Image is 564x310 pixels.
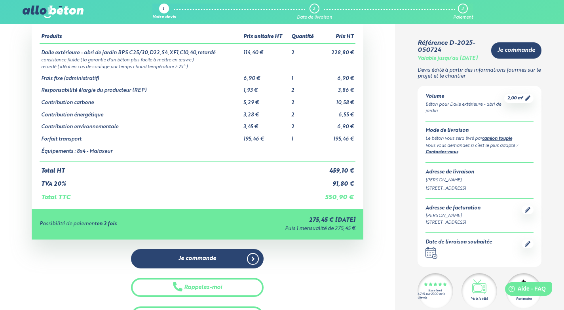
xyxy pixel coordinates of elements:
[319,94,355,106] td: 10,58 €
[131,249,264,268] a: Je commande
[97,221,117,226] strong: en 2 fois
[242,31,290,44] th: Prix unitaire HT
[290,31,319,44] th: Quantité
[290,106,319,118] td: 2
[319,82,355,94] td: 3,86 €
[40,44,242,56] td: Dalle extérieure - abri de jardin BPS C25/30,D22,S4,XF1,Cl0,40,retardé
[319,175,355,188] td: 91,80 €
[453,15,473,20] div: Paiement
[425,205,480,211] div: Adresse de facturation
[242,118,290,130] td: 3,45 €
[425,213,480,219] div: [PERSON_NAME]
[428,289,442,293] div: Excellent
[425,150,458,154] a: Contactez-nous
[425,101,505,115] div: Béton pour Dalle extérieure - abri de jardin
[205,226,355,232] div: Puis 1 mensualité de 275,45 €
[40,161,319,175] td: Total HT
[418,40,485,54] div: Référence D-2025-050724
[290,94,319,106] td: 2
[40,94,242,106] td: Contribution carbone
[425,143,534,156] div: Vous vous demandez si c’est le plus adapté ? .
[418,68,542,79] p: Devis édité à partir des informations fournies sur le projet et le chantier
[242,44,290,56] td: 114,40 €
[40,143,242,162] td: Équipements : 8x4 - Malaxeur
[242,130,290,143] td: 195,46 €
[179,255,216,262] span: Je commande
[425,128,534,134] div: Mode de livraison
[40,118,242,130] td: Contribution environnementale
[319,106,355,118] td: 6,55 €
[40,175,319,188] td: TVA 20%
[425,240,492,245] div: Date de livraison souhaitée
[319,118,355,130] td: 6,90 €
[418,56,478,62] div: Valable jusqu'au [DATE]
[152,15,176,20] div: Votre devis
[290,130,319,143] td: 1
[290,118,319,130] td: 2
[313,6,315,11] div: 2
[319,188,355,201] td: 550,90 €
[152,4,176,20] a: 1 Votre devis
[319,130,355,143] td: 195,46 €
[482,137,512,141] a: camion toupie
[297,4,332,20] a: 2 Date de livraison
[40,82,242,94] td: Responsabilité élargie du producteur (REP)
[290,70,319,82] td: 1
[40,63,355,70] td: retardé ( idéal en cas de coulage par temps chaud température > 25° )
[242,94,290,106] td: 5,29 €
[319,31,355,44] th: Prix HT
[425,94,505,100] div: Volume
[290,82,319,94] td: 2
[319,161,355,175] td: 459,10 €
[319,70,355,82] td: 6,90 €
[425,169,534,175] div: Adresse de livraison
[425,185,534,192] div: [STREET_ADDRESS]
[40,56,355,63] td: consistance fluide ( la garantie d’un béton plus facile à mettre en œuvre )
[425,177,534,184] div: [PERSON_NAME]
[425,135,534,143] div: Le béton vous sera livré par
[297,15,332,20] div: Date de livraison
[494,279,555,301] iframe: Help widget launcher
[40,221,205,227] div: Possibilité de paiement
[40,31,242,44] th: Produits
[40,70,242,82] td: Frais fixe (administratif)
[163,7,164,12] div: 1
[425,219,480,226] div: [STREET_ADDRESS]
[498,47,535,54] span: Je commande
[242,106,290,118] td: 3,28 €
[242,70,290,82] td: 6,90 €
[40,188,319,201] td: Total TTC
[491,42,541,59] a: Je commande
[205,217,355,224] div: 275,45 € [DATE]
[131,278,264,297] button: Rappelez-moi
[40,130,242,143] td: Forfait transport
[453,4,473,20] a: 3 Paiement
[461,6,463,11] div: 3
[242,82,290,94] td: 1,93 €
[290,44,319,56] td: 2
[23,6,84,18] img: allobéton
[319,44,355,56] td: 228,80 €
[40,106,242,118] td: Contribution énergétique
[471,297,488,301] div: Vu à la télé
[418,293,453,300] div: 4.7/5 sur 2300 avis clients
